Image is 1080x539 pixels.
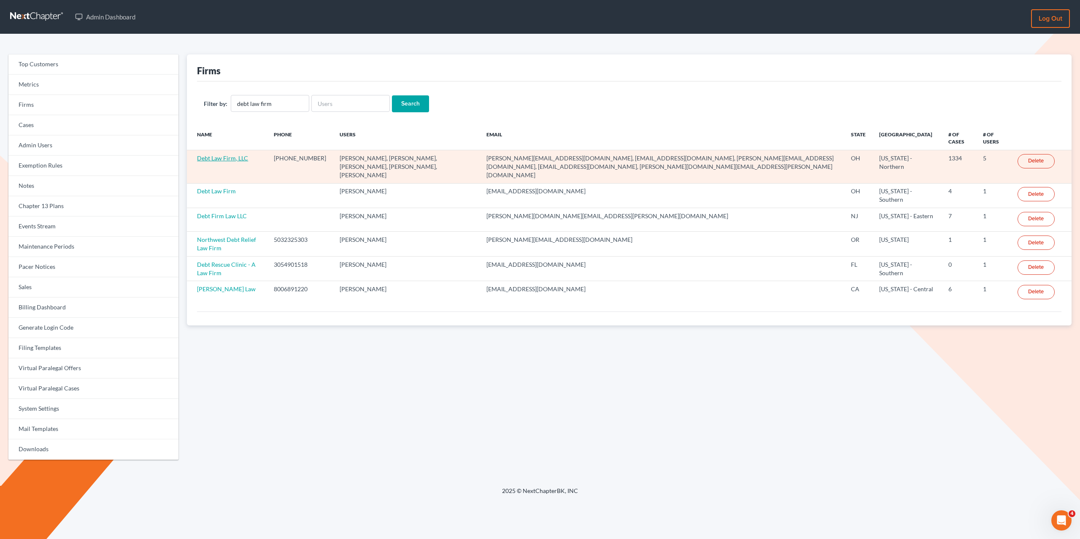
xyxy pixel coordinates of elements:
[333,126,480,150] th: Users
[1018,187,1055,201] a: Delete
[333,208,480,232] td: [PERSON_NAME]
[942,183,976,208] td: 4
[8,217,178,237] a: Events Stream
[8,419,178,439] a: Mail Templates
[311,95,390,112] input: Users
[231,95,309,112] input: Firm Name
[844,150,872,183] td: OH
[1018,260,1055,275] a: Delete
[333,183,480,208] td: [PERSON_NAME]
[8,196,178,217] a: Chapter 13 Plans
[1031,9,1070,28] a: Log out
[942,126,976,150] th: # of Cases
[872,232,942,256] td: [US_STATE]
[1051,510,1072,531] iframe: Intercom live chat
[8,95,178,115] a: Firms
[942,281,976,305] td: 6
[8,439,178,460] a: Downloads
[8,338,178,358] a: Filing Templates
[197,65,221,77] div: Firms
[8,115,178,135] a: Cases
[844,281,872,305] td: CA
[942,232,976,256] td: 1
[333,150,480,183] td: [PERSON_NAME], [PERSON_NAME], [PERSON_NAME], [PERSON_NAME], [PERSON_NAME]
[976,183,1011,208] td: 1
[392,95,429,112] input: Search
[1018,154,1055,168] a: Delete
[8,298,178,318] a: Billing Dashboard
[844,232,872,256] td: OR
[480,232,844,256] td: [PERSON_NAME][EMAIL_ADDRESS][DOMAIN_NAME]
[976,126,1011,150] th: # of Users
[844,126,872,150] th: State
[8,237,178,257] a: Maintenance Periods
[844,183,872,208] td: OH
[480,256,844,281] td: [EMAIL_ADDRESS][DOMAIN_NAME]
[187,126,267,150] th: Name
[8,399,178,419] a: System Settings
[976,256,1011,281] td: 1
[333,281,480,305] td: [PERSON_NAME]
[8,156,178,176] a: Exemption Rules
[844,256,872,281] td: FL
[942,208,976,232] td: 7
[8,318,178,338] a: Generate Login Code
[8,277,178,298] a: Sales
[480,208,844,232] td: [PERSON_NAME][DOMAIN_NAME][EMAIL_ADDRESS][PERSON_NAME][DOMAIN_NAME]
[942,150,976,183] td: 1334
[976,150,1011,183] td: 5
[872,126,942,150] th: [GEOGRAPHIC_DATA]
[267,126,333,150] th: Phone
[267,232,333,256] td: 5032325303
[872,150,942,183] td: [US_STATE] - Northern
[8,379,178,399] a: Virtual Paralegal Cases
[197,285,256,293] a: [PERSON_NAME] Law
[197,154,248,162] a: Debt Law Firm, LLC
[976,232,1011,256] td: 1
[1018,285,1055,299] a: Delete
[267,150,333,183] td: [PHONE_NUMBER]
[942,256,976,281] td: 0
[71,9,140,24] a: Admin Dashboard
[333,232,480,256] td: [PERSON_NAME]
[197,212,247,219] a: Debt Firm Law LLC
[300,487,780,502] div: 2025 © NextChapterBK, INC
[1018,236,1055,250] a: Delete
[267,256,333,281] td: 3054901518
[872,208,942,232] td: [US_STATE] - Eastern
[8,75,178,95] a: Metrics
[480,183,844,208] td: [EMAIL_ADDRESS][DOMAIN_NAME]
[8,54,178,75] a: Top Customers
[8,176,178,196] a: Notes
[480,126,844,150] th: Email
[8,135,178,156] a: Admin Users
[872,281,942,305] td: [US_STATE] - Central
[197,261,256,276] a: Debt Rescue Clinic - A Law Firm
[1069,510,1075,517] span: 4
[333,256,480,281] td: [PERSON_NAME]
[197,236,256,252] a: Northwest Debt Relief Law Firm
[197,187,236,195] a: Debt Law Firm
[1018,212,1055,226] a: Delete
[976,208,1011,232] td: 1
[480,150,844,183] td: [PERSON_NAME][EMAIL_ADDRESS][DOMAIN_NAME], [EMAIL_ADDRESS][DOMAIN_NAME], [PERSON_NAME][EMAIL_ADDR...
[480,281,844,305] td: [EMAIL_ADDRESS][DOMAIN_NAME]
[872,256,942,281] td: [US_STATE] - Southern
[872,183,942,208] td: [US_STATE] - Southern
[267,281,333,305] td: 8006891220
[8,358,178,379] a: Virtual Paralegal Offers
[976,281,1011,305] td: 1
[8,257,178,277] a: Pacer Notices
[204,99,227,108] label: Filter by:
[844,208,872,232] td: NJ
